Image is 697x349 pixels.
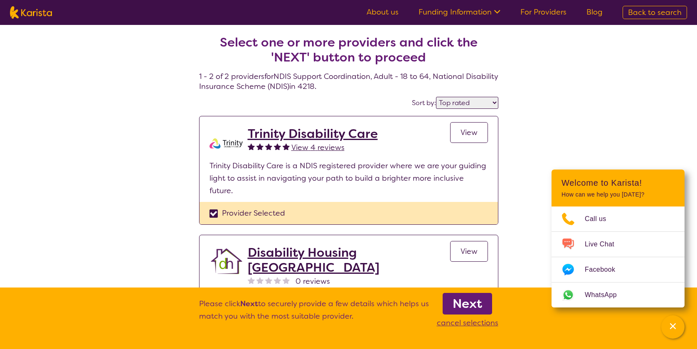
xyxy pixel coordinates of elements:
img: nonereviewstar [274,277,281,284]
ul: Choose channel [552,206,685,307]
span: Back to search [628,7,682,17]
b: Next [453,295,482,312]
span: 0 reviews [296,275,330,288]
span: View [461,246,478,256]
a: View [450,241,488,262]
img: xjuql8d3dr7ea5kriig5.png [209,126,243,160]
a: Funding Information [419,7,500,17]
a: View 4 reviews [291,141,345,154]
img: nonereviewstar [283,277,290,284]
p: cancel selections [437,317,498,329]
p: Trinity Disability Care is a NDIS registered provider where we are your guiding light to assist i... [209,160,488,197]
img: nonereviewstar [265,277,272,284]
p: Please click to securely provide a few details which helps us match you with the most suitable pr... [199,297,429,329]
h4: 1 - 2 of 2 providers for NDIS Support Coordination , Adult - 18 to 64 , National Disability Insur... [199,15,498,91]
a: Trinity Disability Care [248,126,378,141]
img: fullstar [256,143,264,150]
img: Karista logo [10,6,52,19]
a: Blog [586,7,603,17]
span: View [461,128,478,138]
span: View 4 reviews [291,143,345,152]
a: Back to search [623,6,687,19]
a: Disability Housing [GEOGRAPHIC_DATA] [248,245,450,275]
img: fullstar [248,143,255,150]
span: WhatsApp [585,289,627,301]
h2: Welcome to Karista! [562,178,675,188]
span: Call us [585,213,616,225]
h2: Select one or more providers and click the 'NEXT' button to proceed [209,35,488,65]
img: nonereviewstar [256,277,264,284]
div: Channel Menu [552,170,685,307]
img: fullstar [274,143,281,150]
img: nonereviewstar [248,277,255,284]
a: Web link opens in a new tab. [552,283,685,307]
a: For Providers [520,7,566,17]
button: Channel Menu [661,315,685,339]
img: jqzdrgaox9qen2aah4wi.png [209,245,243,278]
label: Sort by: [412,98,436,107]
b: Next [240,299,258,309]
span: Live Chat [585,238,624,251]
p: How can we help you [DATE]? [562,191,675,198]
img: fullstar [283,143,290,150]
a: About us [367,7,399,17]
a: Next [443,293,492,315]
span: Facebook [585,263,625,276]
img: fullstar [265,143,272,150]
a: View [450,122,488,143]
